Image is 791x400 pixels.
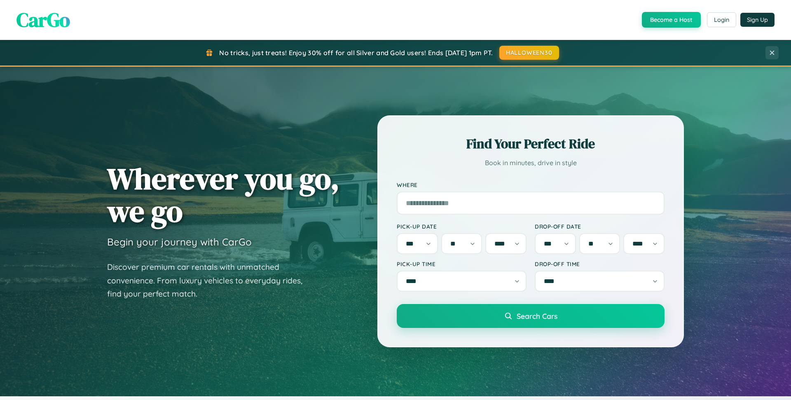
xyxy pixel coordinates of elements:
[107,260,313,301] p: Discover premium car rentals with unmatched convenience. From luxury vehicles to everyday rides, ...
[107,236,252,248] h3: Begin your journey with CarGo
[107,162,339,227] h1: Wherever you go, we go
[16,6,70,33] span: CarGo
[740,13,775,27] button: Sign Up
[535,223,665,230] label: Drop-off Date
[707,12,736,27] button: Login
[397,181,665,188] label: Where
[219,49,493,57] span: No tricks, just treats! Enjoy 30% off for all Silver and Gold users! Ends [DATE] 1pm PT.
[535,260,665,267] label: Drop-off Time
[397,135,665,153] h2: Find Your Perfect Ride
[642,12,701,28] button: Become a Host
[397,223,527,230] label: Pick-up Date
[499,46,559,60] button: HALLOWEEN30
[397,157,665,169] p: Book in minutes, drive in style
[397,304,665,328] button: Search Cars
[397,260,527,267] label: Pick-up Time
[517,311,557,320] span: Search Cars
